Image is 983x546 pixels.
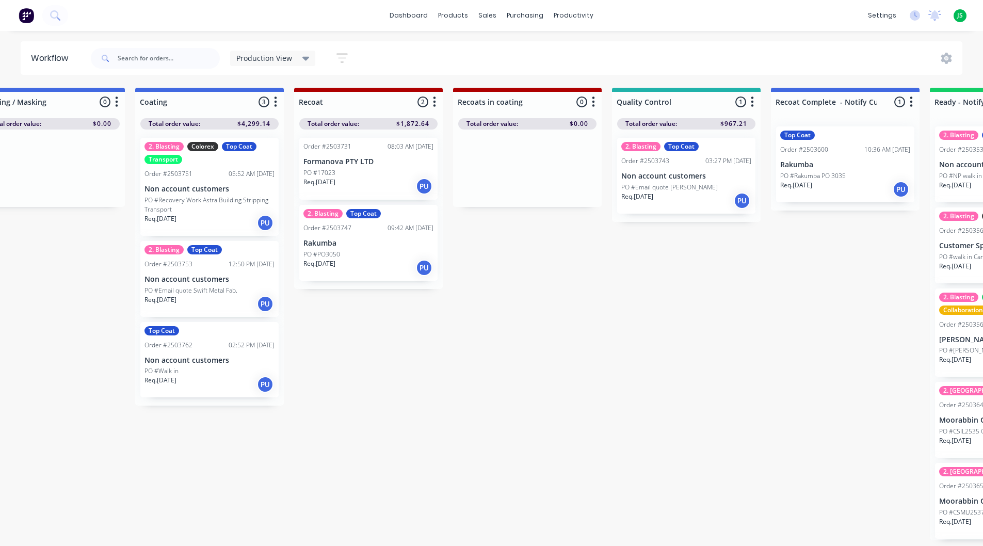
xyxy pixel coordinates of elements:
[19,8,34,23] img: Factory
[621,172,751,181] p: Non account customers
[396,119,429,129] span: $1,872.64
[734,192,750,209] div: PU
[303,239,433,248] p: Rakumba
[144,155,182,164] div: Transport
[303,157,433,166] p: Formanova PTY LTD
[346,209,381,218] div: Top Coat
[31,52,73,65] div: Workflow
[303,223,351,233] div: Order #2503747
[303,250,340,259] p: PO #PO3050
[388,223,433,233] div: 09:42 AM [DATE]
[939,262,971,271] p: Req. [DATE]
[621,192,653,201] p: Req. [DATE]
[416,260,432,276] div: PU
[303,209,343,218] div: 2. Blasting
[222,142,256,151] div: Top Coat
[388,142,433,151] div: 08:03 AM [DATE]
[416,178,432,195] div: PU
[229,169,275,179] div: 05:52 AM [DATE]
[303,168,335,178] p: PO #17023
[303,142,351,151] div: Order #2503731
[308,119,359,129] span: Total order value:
[229,341,275,350] div: 02:52 PM [DATE]
[257,215,273,231] div: PU
[776,126,914,202] div: Top CoatOrder #250360010:36 AM [DATE]RakumbaPO #Rakumba PO 3035Req.[DATE]PU
[939,517,971,526] p: Req. [DATE]
[144,376,176,385] p: Req. [DATE]
[939,181,971,190] p: Req. [DATE]
[144,341,192,350] div: Order #2503762
[299,138,438,200] div: Order #250373108:03 AM [DATE]Formanova PTY LTDPO #17023Req.[DATE]PU
[466,119,518,129] span: Total order value:
[864,145,910,154] div: 10:36 AM [DATE]
[144,356,275,365] p: Non account customers
[257,296,273,312] div: PU
[384,8,433,23] a: dashboard
[625,119,677,129] span: Total order value:
[144,366,179,376] p: PO #Walk in
[229,260,275,269] div: 12:50 PM [DATE]
[144,260,192,269] div: Order #2503753
[140,138,279,236] div: 2. BlastingColorexTop CoatTransportOrder #250375105:52 AM [DATE]Non account customersPO #Recovery...
[144,245,184,254] div: 2. Blasting
[720,119,747,129] span: $967.21
[780,145,828,154] div: Order #2503600
[257,376,273,393] div: PU
[893,181,909,198] div: PU
[780,171,846,181] p: PO #Rakumba PO 3035
[621,156,669,166] div: Order #2503743
[939,131,978,140] div: 2. Blasting
[780,131,815,140] div: Top Coat
[299,205,438,281] div: 2. BlastingTop CoatOrder #250374709:42 AM [DATE]RakumbaPO #PO3050Req.[DATE]PU
[617,138,755,214] div: 2. BlastingTop CoatOrder #250374303:27 PM [DATE]Non account customersPO #Email quote [PERSON_NAME...
[144,169,192,179] div: Order #2503751
[570,119,588,129] span: $0.00
[93,119,111,129] span: $0.00
[303,259,335,268] p: Req. [DATE]
[187,245,222,254] div: Top Coat
[144,286,237,295] p: PO #Email quote Swift Metal Fab.
[144,275,275,284] p: Non account customers
[149,119,200,129] span: Total order value:
[621,183,718,192] p: PO #Email quote [PERSON_NAME]
[144,185,275,194] p: Non account customers
[140,322,279,398] div: Top CoatOrder #250376202:52 PM [DATE]Non account customersPO #Walk inReq.[DATE]PU
[140,241,279,317] div: 2. BlastingTop CoatOrder #250375312:50 PM [DATE]Non account customersPO #Email quote Swift Metal ...
[236,53,292,63] span: Production View
[939,293,978,302] div: 2. Blasting
[118,48,220,69] input: Search for orders...
[939,212,978,221] div: 2. Blasting
[433,8,473,23] div: products
[957,11,963,20] span: JS
[664,142,699,151] div: Top Coat
[303,178,335,187] p: Req. [DATE]
[502,8,549,23] div: purchasing
[939,436,971,445] p: Req. [DATE]
[144,295,176,304] p: Req. [DATE]
[863,8,901,23] div: settings
[939,355,971,364] p: Req. [DATE]
[237,119,270,129] span: $4,299.14
[780,181,812,190] p: Req. [DATE]
[187,142,218,151] div: Colorex
[549,8,599,23] div: productivity
[621,142,660,151] div: 2. Blasting
[144,214,176,223] p: Req. [DATE]
[473,8,502,23] div: sales
[144,142,184,151] div: 2. Blasting
[705,156,751,166] div: 03:27 PM [DATE]
[144,196,275,214] p: PO #Recovery Work Astra Building Stripping Transport
[780,160,910,169] p: Rakumba
[144,326,179,335] div: Top Coat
